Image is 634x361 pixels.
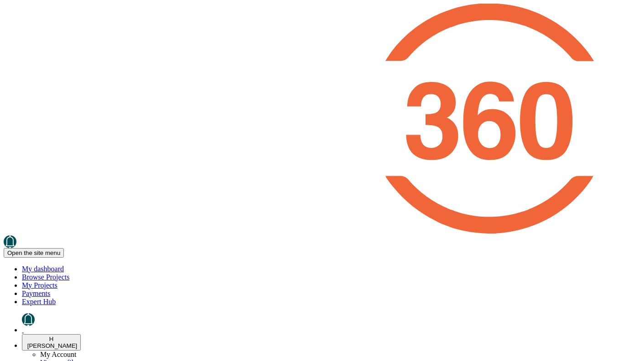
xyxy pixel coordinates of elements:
span: [PERSON_NAME] [27,342,78,349]
span: Open the site menu [7,249,60,256]
a: My dashboard [22,265,64,273]
svg: icon [4,235,16,248]
a: Expert Hub [22,298,56,305]
li: My Account [40,351,630,359]
button: Open the site menu [4,248,64,258]
a: Expert360 [4,4,630,235]
a: Browse Projects [22,273,69,281]
img: Expert360 [4,4,630,234]
a: Payments [22,290,50,297]
svg: icon [22,313,35,326]
span: H [49,336,54,342]
a: My Projects [22,281,57,289]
